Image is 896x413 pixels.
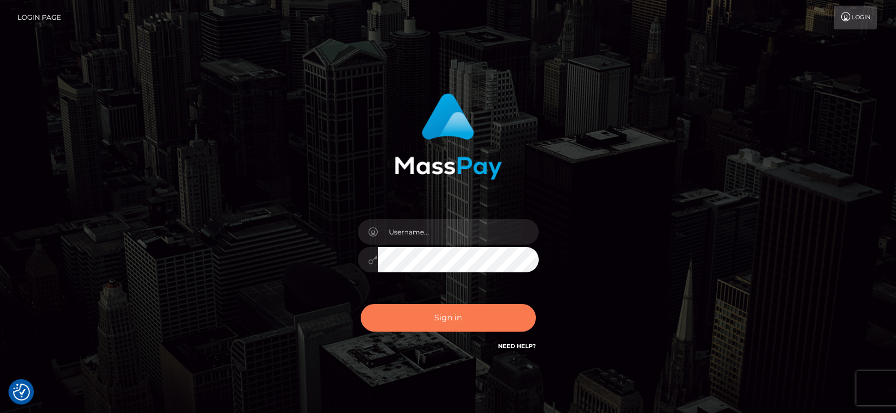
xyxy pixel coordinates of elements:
input: Username... [378,219,539,245]
a: Need Help? [498,342,536,350]
img: MassPay Login [395,93,502,180]
a: Login Page [18,6,61,29]
a: Login [834,6,877,29]
button: Sign in [361,304,536,332]
button: Consent Preferences [13,384,30,401]
img: Revisit consent button [13,384,30,401]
